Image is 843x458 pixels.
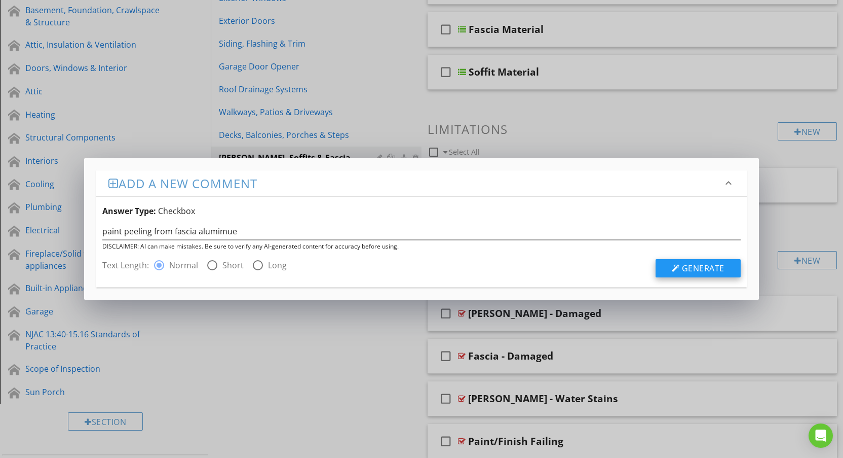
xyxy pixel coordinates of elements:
span: Checkbox [158,205,195,217]
label: Long [268,260,287,270]
div: DISCLAIMER: AI can make mistakes. Be sure to verify any AI-generated content for accuracy before ... [102,242,740,251]
input: Enter a few words (ex: leaky kitchen faucet) [102,223,740,240]
label: Normal [169,260,198,270]
strong: Answer Type: [102,205,156,217]
button: Generate [656,259,741,277]
span: Generate [682,263,724,274]
div: Open Intercom Messenger [809,424,833,448]
i: keyboard_arrow_down [722,177,735,189]
label: Short [222,260,244,270]
label: Text Length: [102,259,153,271]
h3: Add a new comment [108,177,722,190]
